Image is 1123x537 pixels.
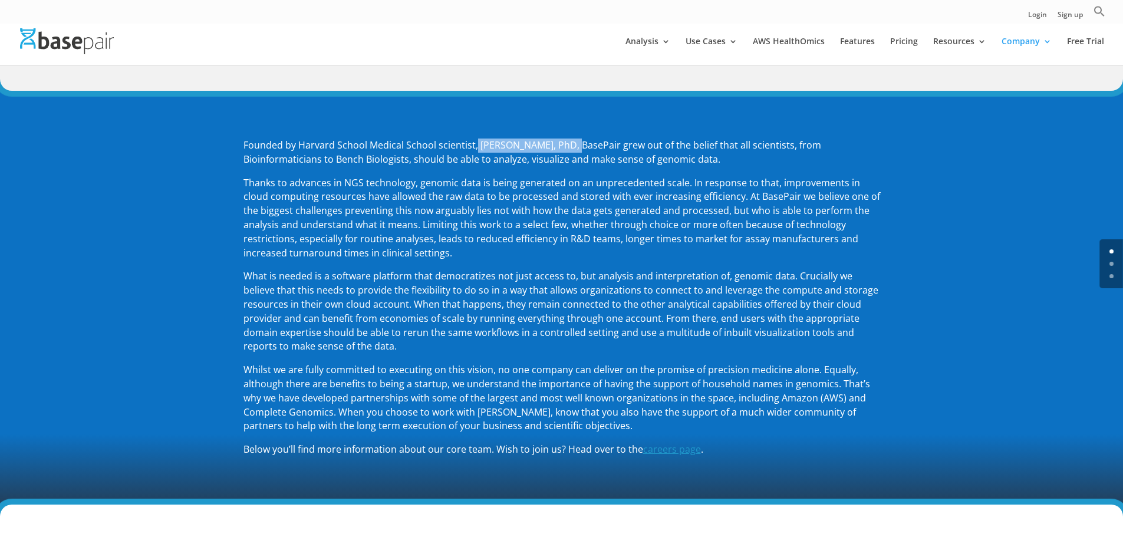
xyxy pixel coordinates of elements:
[1109,274,1114,278] a: 2
[686,37,737,65] a: Use Cases
[1028,11,1047,24] a: Login
[753,37,825,65] a: AWS HealthOmics
[933,37,986,65] a: Resources
[1109,262,1114,266] a: 1
[840,37,875,65] a: Features
[1067,37,1104,65] a: Free Trial
[243,269,880,363] p: What is needed is a software platform that democratizes not just access to, but analysis and inte...
[243,363,870,432] span: Whilst we are fully committed to executing on this vision, no one company can deliver on the prom...
[243,443,643,456] span: Below you’ll find more information about our core team. Wish to join us? Head over to the
[1002,37,1052,65] a: Company
[1094,5,1105,17] svg: Search
[1058,11,1083,24] a: Sign up
[890,37,918,65] a: Pricing
[20,28,114,54] img: Basepair
[643,443,701,456] a: careers page
[243,176,880,259] span: Thanks to advances in NGS technology, genomic data is being generated on an unprecedented scale. ...
[243,139,880,176] p: Founded by Harvard School Medical School scientist, [PERSON_NAME], PhD, BasePair grew out of the ...
[1109,249,1114,253] a: 0
[625,37,670,65] a: Analysis
[701,443,703,456] span: .
[1094,5,1105,24] a: Search Icon Link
